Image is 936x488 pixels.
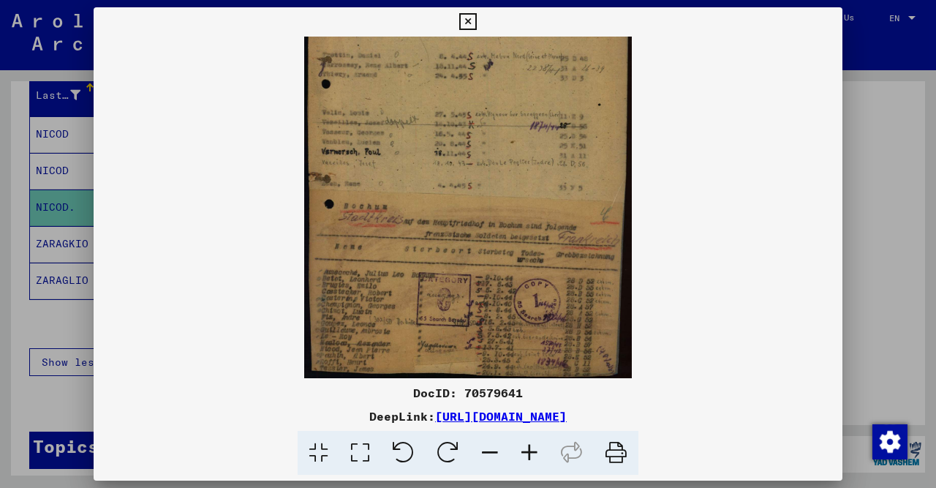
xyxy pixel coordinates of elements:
div: DeepLink: [94,408,842,425]
div: Zustimmung ändern [872,424,907,459]
a: [URL][DOMAIN_NAME] [435,409,567,424]
img: Zustimmung ändern [872,424,907,459]
div: DocID: 70579641 [94,384,842,402]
